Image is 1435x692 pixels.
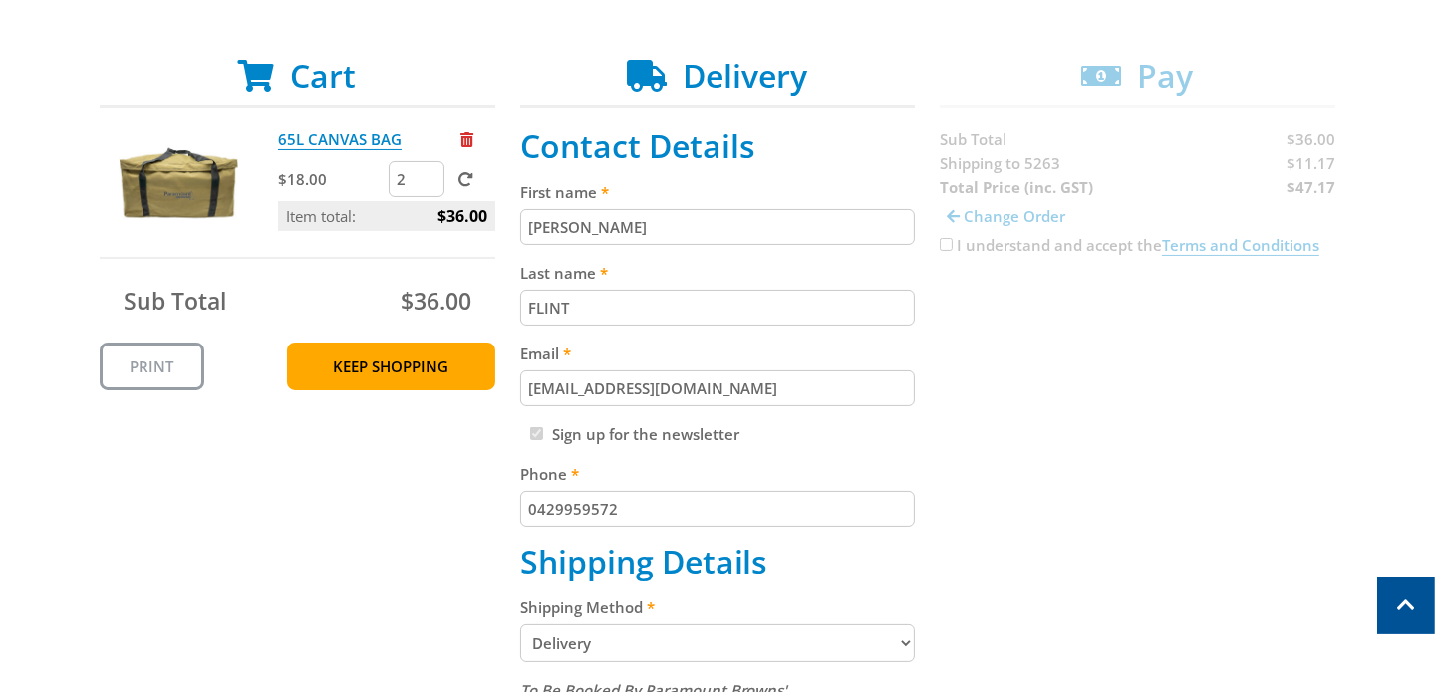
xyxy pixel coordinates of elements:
[119,127,238,247] img: 65L CANVAS BAG
[460,129,473,149] a: Remove from cart
[401,285,471,317] span: $36.00
[520,127,916,165] h2: Contact Details
[520,180,916,204] label: First name
[520,370,916,406] input: Please enter your email address.
[100,343,204,390] a: Print
[278,201,495,231] p: Item total:
[520,290,916,326] input: Please enter your last name.
[124,285,226,317] span: Sub Total
[520,491,916,527] input: Please enter your telephone number.
[520,462,916,486] label: Phone
[520,624,916,662] select: Please select a shipping method.
[520,261,916,285] label: Last name
[278,129,402,150] a: 65L CANVAS BAG
[520,342,916,365] label: Email
[683,54,807,97] span: Delivery
[552,424,739,444] label: Sign up for the newsletter
[290,54,356,97] span: Cart
[520,209,916,245] input: Please enter your first name.
[437,201,487,231] span: $36.00
[278,167,385,191] p: $18.00
[520,595,916,619] label: Shipping Method
[520,543,916,580] h2: Shipping Details
[287,343,495,390] a: Keep Shopping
